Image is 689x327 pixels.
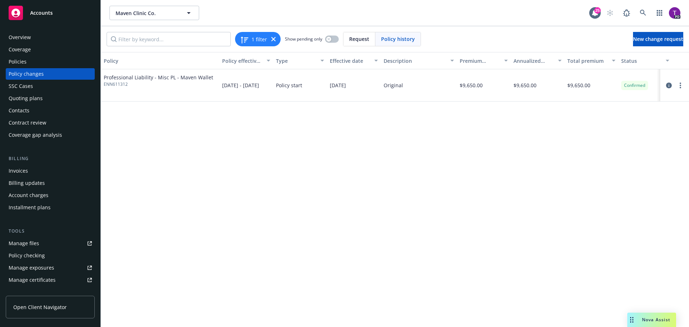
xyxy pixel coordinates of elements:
div: Premium change [460,57,500,65]
button: Policy [101,52,219,69]
button: Status [618,52,672,69]
div: Tools [6,228,95,235]
div: Total premium [567,57,608,65]
a: Report a Bug [619,6,634,20]
div: Drag to move [627,313,636,327]
div: SSC Cases [9,80,33,92]
div: 25 [594,7,601,14]
span: Maven Clinic Co. [116,9,178,17]
button: Total premium [564,52,618,69]
a: circleInformation [665,81,673,90]
a: Policy checking [6,250,95,261]
button: Effective date [327,52,381,69]
a: Switch app [652,6,667,20]
div: Installment plans [9,202,51,213]
span: [DATE] [330,81,346,89]
div: Policy [104,57,216,65]
div: Billing [6,155,95,162]
span: Show pending only [285,36,322,42]
span: Request [349,35,369,43]
div: Policies [9,56,27,67]
span: Accounts [30,10,53,16]
a: Manage certificates [6,274,95,286]
div: Effective date [330,57,370,65]
div: Status [621,57,661,65]
button: Annualized total premium change [511,52,564,69]
div: Manage exposures [9,262,54,274]
span: Professional Liability - Misc PL - Maven Wallet [104,74,213,81]
a: Overview [6,32,95,43]
div: Original [384,81,403,89]
a: Search [636,6,650,20]
a: New change request [633,32,683,46]
a: Coverage [6,44,95,55]
span: New change request [633,36,683,42]
a: Quoting plans [6,93,95,104]
div: Description [384,57,446,65]
a: Coverage gap analysis [6,129,95,141]
input: Filter by keyword... [107,32,231,46]
div: Coverage [9,44,31,55]
button: Maven Clinic Co. [109,6,199,20]
img: photo [669,7,680,19]
span: $9,650.00 [460,81,483,89]
span: Nova Assist [642,317,670,323]
div: Policy changes [9,68,44,80]
button: Policy effective dates [219,52,273,69]
a: Policies [6,56,95,67]
span: ENN611312 [104,81,213,88]
span: Confirmed [624,82,645,89]
a: Manage files [6,238,95,249]
div: Manage files [9,238,39,249]
div: Policy checking [9,250,45,261]
div: Type [276,57,316,65]
a: Account charges [6,190,95,201]
div: Account charges [9,190,48,201]
button: Type [273,52,327,69]
div: Overview [9,32,31,43]
button: Description [381,52,457,69]
div: Quoting plans [9,93,43,104]
a: Contract review [6,117,95,129]
a: more [676,81,685,90]
span: [DATE] - [DATE] [222,81,259,89]
button: Nova Assist [627,313,676,327]
a: Policy changes [6,68,95,80]
div: Invoices [9,165,28,177]
a: Billing updates [6,177,95,189]
div: Billing updates [9,177,45,189]
a: Invoices [6,165,95,177]
span: 1 filter [252,36,267,43]
div: Policy effective dates [222,57,262,65]
div: Annualized total premium change [514,57,554,65]
a: Manage exposures [6,262,95,274]
a: Start snowing [603,6,617,20]
span: $9,650.00 [567,81,590,89]
span: Policy history [381,35,415,43]
span: Policy start [276,81,302,89]
a: Contacts [6,105,95,116]
span: $9,650.00 [514,81,536,89]
a: Manage claims [6,286,95,298]
div: Contacts [9,105,29,116]
div: Contract review [9,117,46,129]
button: Premium change [457,52,511,69]
a: Installment plans [6,202,95,213]
a: Accounts [6,3,95,23]
span: Open Client Navigator [13,303,67,311]
div: Manage claims [9,286,45,298]
a: SSC Cases [6,80,95,92]
div: Coverage gap analysis [9,129,62,141]
div: Manage certificates [9,274,56,286]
